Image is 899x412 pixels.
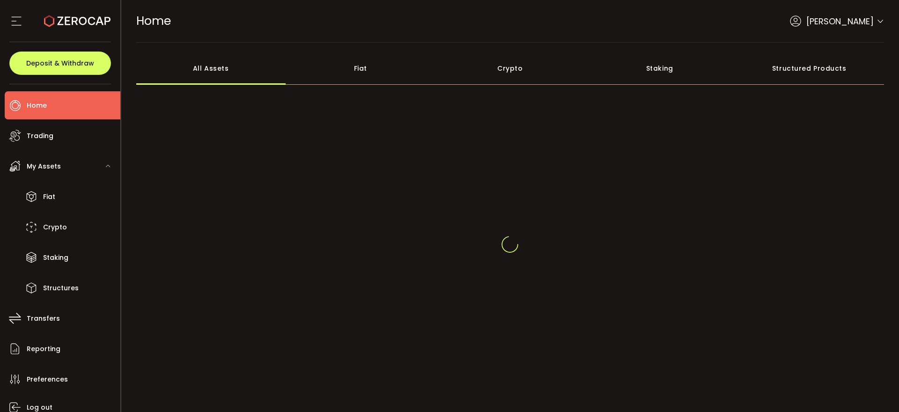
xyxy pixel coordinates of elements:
[27,312,60,325] span: Transfers
[286,52,435,85] div: Fiat
[435,52,585,85] div: Crypto
[27,129,53,143] span: Trading
[27,373,68,386] span: Preferences
[9,51,111,75] button: Deposit & Withdraw
[136,52,286,85] div: All Assets
[27,99,47,112] span: Home
[806,15,874,28] span: [PERSON_NAME]
[26,60,94,66] span: Deposit & Withdraw
[43,251,68,265] span: Staking
[136,13,171,29] span: Home
[585,52,735,85] div: Staking
[43,281,79,295] span: Structures
[43,221,67,234] span: Crypto
[735,52,884,85] div: Structured Products
[43,190,55,204] span: Fiat
[27,160,61,173] span: My Assets
[27,342,60,356] span: Reporting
